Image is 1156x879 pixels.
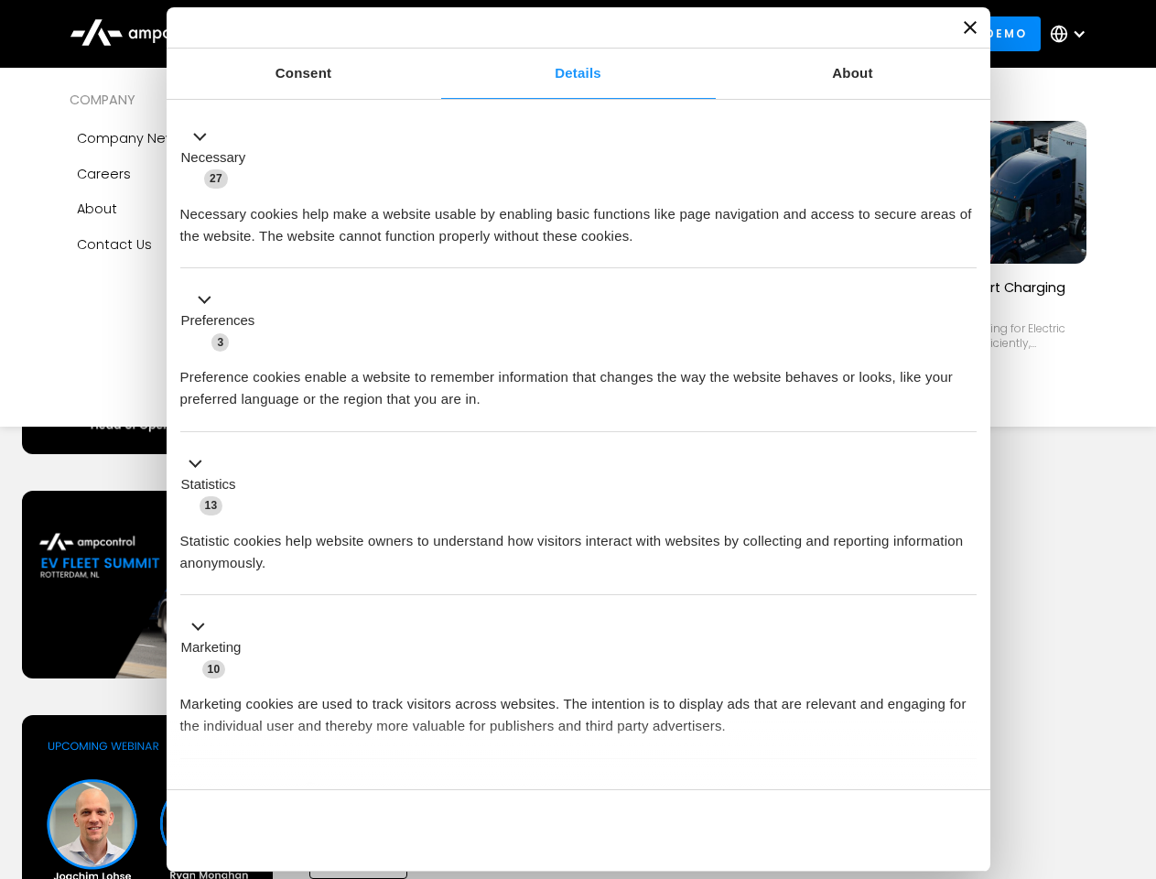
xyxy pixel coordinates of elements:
span: 27 [204,169,228,188]
button: Close banner [964,21,977,34]
span: 2 [302,782,319,800]
span: 10 [202,660,226,678]
div: Statistic cookies help website owners to understand how visitors interact with websites by collec... [180,516,977,574]
label: Statistics [181,474,236,495]
div: Necessary cookies help make a website usable by enabling basic functions like page navigation and... [180,190,977,247]
label: Preferences [181,310,255,331]
button: Unclassified (2) [180,779,330,802]
label: Necessary [181,147,246,168]
div: About [77,199,117,219]
button: Okay [713,804,976,857]
a: Careers [70,157,297,191]
div: Contact Us [77,234,152,255]
div: Company news [77,128,184,148]
a: Details [441,49,716,99]
a: About [70,191,297,226]
button: Necessary (27) [180,125,257,190]
span: 3 [211,333,229,352]
button: Marketing (10) [180,616,253,680]
div: Marketing cookies are used to track visitors across websites. The intention is to display ads tha... [180,679,977,737]
button: Preferences (3) [180,289,266,353]
button: Statistics (13) [180,452,247,516]
span: 13 [200,496,223,515]
div: Careers [77,164,131,184]
label: Marketing [181,637,242,658]
div: COMPANY [70,90,297,110]
div: Preference cookies enable a website to remember information that changes the way the website beha... [180,353,977,410]
a: Contact Us [70,227,297,262]
a: About [716,49,990,99]
a: Consent [167,49,441,99]
a: Company news [70,121,297,156]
